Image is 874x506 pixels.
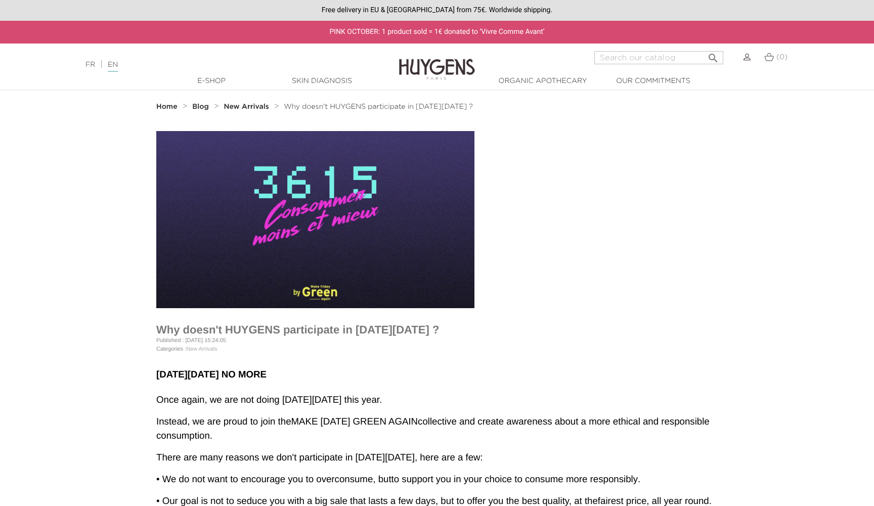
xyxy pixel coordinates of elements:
div: | [80,59,357,71]
a: Organic Apothecary [492,76,593,87]
span: [DATE][DATE] NO MORE [156,369,267,379]
span: Instead, we are proud to join the collective and create awareness about a more ethical and respon... [156,416,710,441]
img: Huygens [399,43,475,81]
a: New Arrivals [224,103,271,111]
p: Published : [DATE] 15:24:05 Categories : [156,336,718,353]
a: Skin Diagnosis [271,76,372,87]
button:  [704,48,722,62]
strong: to support you in your choice to consume more responsibly [391,474,638,484]
img: Why doesn't HUYGENS participate in Black Friday ? [156,131,474,308]
a: Our commitments [602,76,704,87]
strong: MAKE [DATE] GREEN AGAIN [291,416,418,427]
i:  [707,49,719,61]
span: (0) [776,54,788,61]
input: Search [594,51,723,64]
a: New Arrivals [186,346,217,352]
a: E-Shop [161,76,262,87]
a: Why doesn't HUYGENS participate in [DATE][DATE] ? [284,103,473,111]
strong: Blog [192,103,209,110]
h1: Why doesn't HUYGENS participate in [DATE][DATE] ? [156,323,718,336]
a: Home [156,103,180,111]
strong: fairest price, all year round [598,495,709,506]
a: EN [108,61,118,72]
span: Once again, we are not doing [DATE][DATE] this year. [156,394,382,405]
span: There are many reasons we don't participate in [DATE][DATE], here are a few: [156,452,483,462]
span: • We do not want to encourage you to overconsume, but . [156,474,640,484]
a: Blog [192,103,211,111]
strong: New Arrivals [224,103,269,110]
strong: Home [156,103,178,110]
span: Why doesn't HUYGENS participate in [DATE][DATE] ? [284,103,473,110]
a: FR [85,61,95,68]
